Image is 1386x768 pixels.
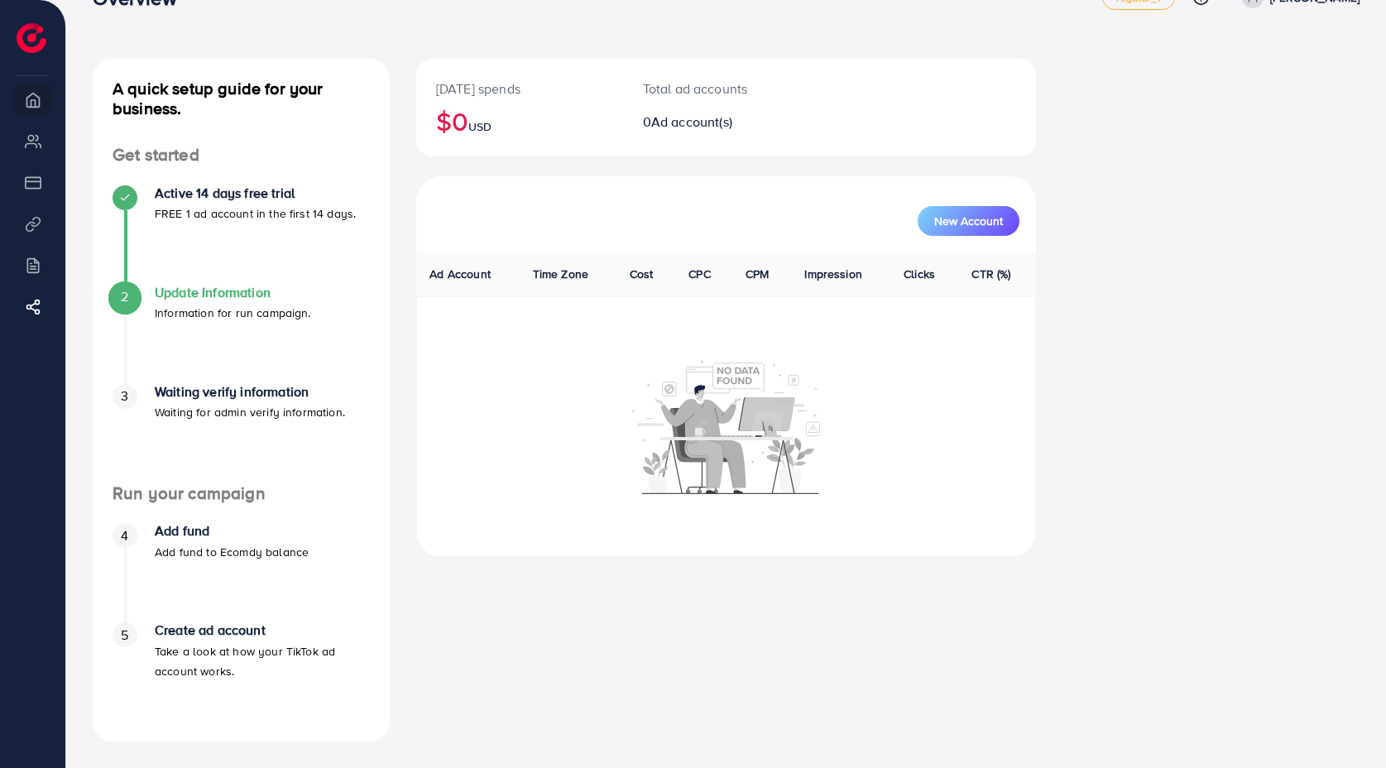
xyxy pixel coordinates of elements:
h4: Waiting verify information [155,384,345,400]
p: Total ad accounts [643,79,758,98]
span: 4 [121,526,128,545]
h4: A quick setup guide for your business. [93,79,390,118]
li: Add fund [93,523,390,622]
li: Create ad account [93,622,390,722]
span: Clicks [904,266,935,282]
span: USD [468,118,492,135]
span: CPC [688,266,710,282]
li: Active 14 days free trial [93,185,390,285]
h4: Create ad account [155,622,370,638]
p: Information for run campaign. [155,303,311,323]
span: Ad account(s) [651,113,732,131]
p: [DATE] spends [436,79,603,98]
li: Update Information [93,285,390,384]
span: 3 [121,386,128,406]
h2: $0 [436,105,603,137]
span: CPM [746,266,769,282]
h4: Update Information [155,285,311,300]
span: 2 [121,287,128,306]
li: Waiting verify information [93,384,390,483]
img: logo [17,23,46,53]
p: FREE 1 ad account in the first 14 days. [155,204,356,223]
span: Cost [630,266,654,282]
p: Waiting for admin verify information. [155,402,345,422]
span: Impression [804,266,862,282]
span: CTR (%) [971,266,1010,282]
img: No account [632,358,821,494]
span: New Account [934,215,1003,227]
h4: Add fund [155,523,309,539]
span: Time Zone [533,266,588,282]
h4: Run your campaign [93,483,390,504]
p: Add fund to Ecomdy balance [155,542,309,562]
h2: 0 [643,114,758,130]
iframe: Chat [1316,694,1374,756]
button: New Account [918,206,1019,236]
span: 5 [121,626,128,645]
span: Ad Account [429,266,491,282]
h4: Active 14 days free trial [155,185,356,201]
p: Take a look at how your TikTok ad account works. [155,641,370,681]
h4: Get started [93,145,390,166]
